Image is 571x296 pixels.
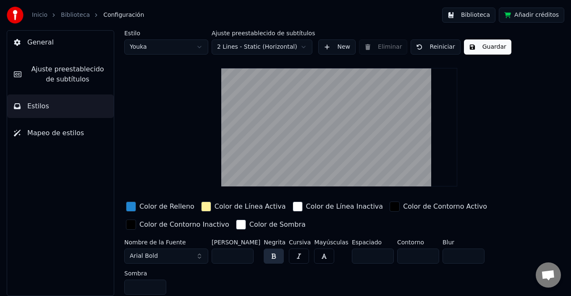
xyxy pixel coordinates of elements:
[249,220,306,230] div: Color de Sombra
[397,239,439,245] label: Contorno
[442,8,495,23] button: Biblioteca
[215,202,286,212] div: Color de Línea Activa
[124,200,196,213] button: Color de Relleno
[199,200,288,213] button: Color de Línea Activa
[32,11,144,19] nav: breadcrumb
[306,202,383,212] div: Color de Línea Inactiva
[124,218,231,231] button: Color de Contorno Inactivo
[27,128,84,138] span: Mapeo de estilos
[7,94,114,118] button: Estilos
[411,39,460,55] button: Reiniciar
[27,37,54,47] span: General
[443,239,485,245] label: Blur
[234,218,307,231] button: Color de Sombra
[124,270,166,276] label: Sombra
[318,39,356,55] button: New
[7,121,114,145] button: Mapeo de estilos
[124,239,208,245] label: Nombre de la Fuente
[499,8,564,23] button: Añadir créditos
[139,220,229,230] div: Color de Contorno Inactivo
[289,239,311,245] label: Cursiva
[7,7,24,24] img: youka
[103,11,144,19] span: Configuración
[7,31,114,54] button: General
[139,202,194,212] div: Color de Relleno
[7,58,114,91] button: Ajuste preestablecido de subtítulos
[130,252,158,260] span: Arial Bold
[32,11,47,19] a: Inicio
[352,239,394,245] label: Espaciado
[536,262,561,288] div: Chat abierto
[61,11,90,19] a: Biblioteca
[264,239,285,245] label: Negrita
[124,30,208,36] label: Estilo
[314,239,348,245] label: Mayúsculas
[291,200,385,213] button: Color de Línea Inactiva
[464,39,511,55] button: Guardar
[403,202,487,212] div: Color de Contorno Activo
[27,101,49,111] span: Estilos
[388,200,489,213] button: Color de Contorno Activo
[212,30,315,36] label: Ajuste preestablecido de subtítulos
[212,239,260,245] label: [PERSON_NAME]
[28,64,107,84] span: Ajuste preestablecido de subtítulos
